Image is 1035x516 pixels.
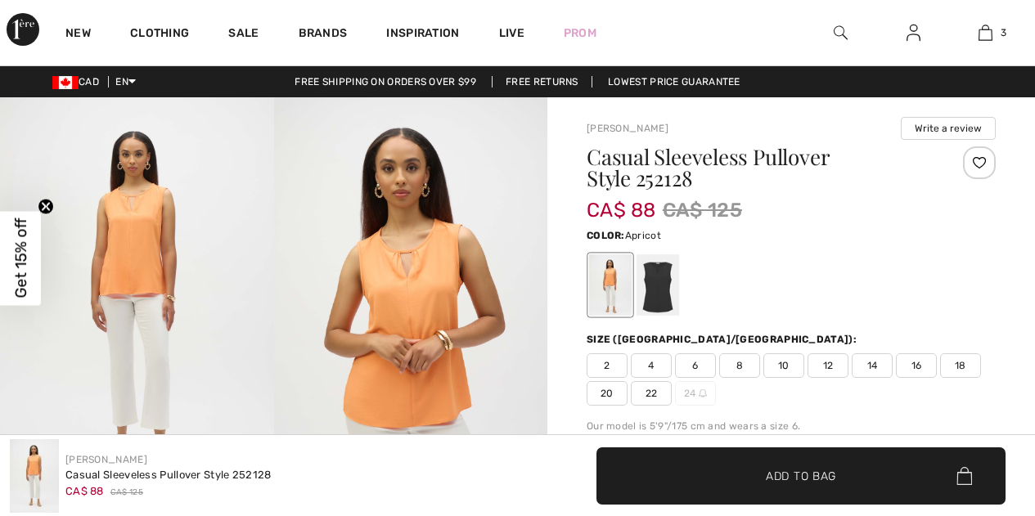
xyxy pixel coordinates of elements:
a: Sign In [893,23,934,43]
span: 24 [675,381,716,406]
button: Add to Bag [596,447,1006,505]
a: Lowest Price Guarantee [595,76,754,87]
div: Apricot [589,254,632,316]
a: Free shipping on orders over $99 [281,76,489,87]
a: Clothing [130,26,189,43]
div: Our model is 5'9"/175 cm and wears a size 6. [587,419,996,433]
span: Get 15% off [11,218,30,298]
span: Inspiration [386,26,459,43]
a: Sale [228,26,259,43]
div: Casual Sleeveless Pullover Style 252128 [65,467,272,483]
span: 2 [587,353,628,378]
span: 20 [587,381,628,406]
a: Live [499,25,524,42]
span: CA$ 88 [587,182,656,222]
span: 16 [896,353,937,378]
span: 10 [763,353,804,378]
img: Canadian Dollar [52,76,79,89]
img: My Info [907,23,920,43]
span: CA$ 88 [65,485,104,497]
a: 3 [950,23,1021,43]
a: Brands [299,26,348,43]
span: 22 [631,381,672,406]
span: 4 [631,353,672,378]
a: Free Returns [492,76,592,87]
img: Casual Sleeveless Pullover Style 252128 [10,439,59,513]
iframe: Opens a widget where you can chat to one of our agents [931,393,1019,434]
img: 1ère Avenue [7,13,39,46]
div: Size ([GEOGRAPHIC_DATA]/[GEOGRAPHIC_DATA]): [587,332,860,347]
div: Black [637,254,679,316]
h1: Casual Sleeveless Pullover Style 252128 [587,146,928,189]
span: 3 [1001,25,1006,40]
img: search the website [834,23,848,43]
span: 6 [675,353,716,378]
span: 18 [940,353,981,378]
span: 12 [808,353,848,378]
img: Bag.svg [956,467,972,485]
span: Color: [587,230,625,241]
span: CA$ 125 [110,487,143,499]
button: Close teaser [38,198,54,214]
span: CA$ 125 [663,195,742,225]
img: Casual Sleeveless Pullover Style 252128. 2 [274,97,548,507]
span: 8 [719,353,760,378]
span: 14 [852,353,893,378]
span: CAD [52,76,106,87]
a: Prom [564,25,596,42]
img: ring-m.svg [699,389,707,397]
span: Apricot [625,230,661,241]
span: Add to Bag [766,467,836,484]
button: Write a review [901,117,996,140]
a: [PERSON_NAME] [587,123,668,134]
img: My Bag [979,23,992,43]
span: EN [115,76,136,87]
a: New [65,26,91,43]
a: [PERSON_NAME] [65,454,147,465]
